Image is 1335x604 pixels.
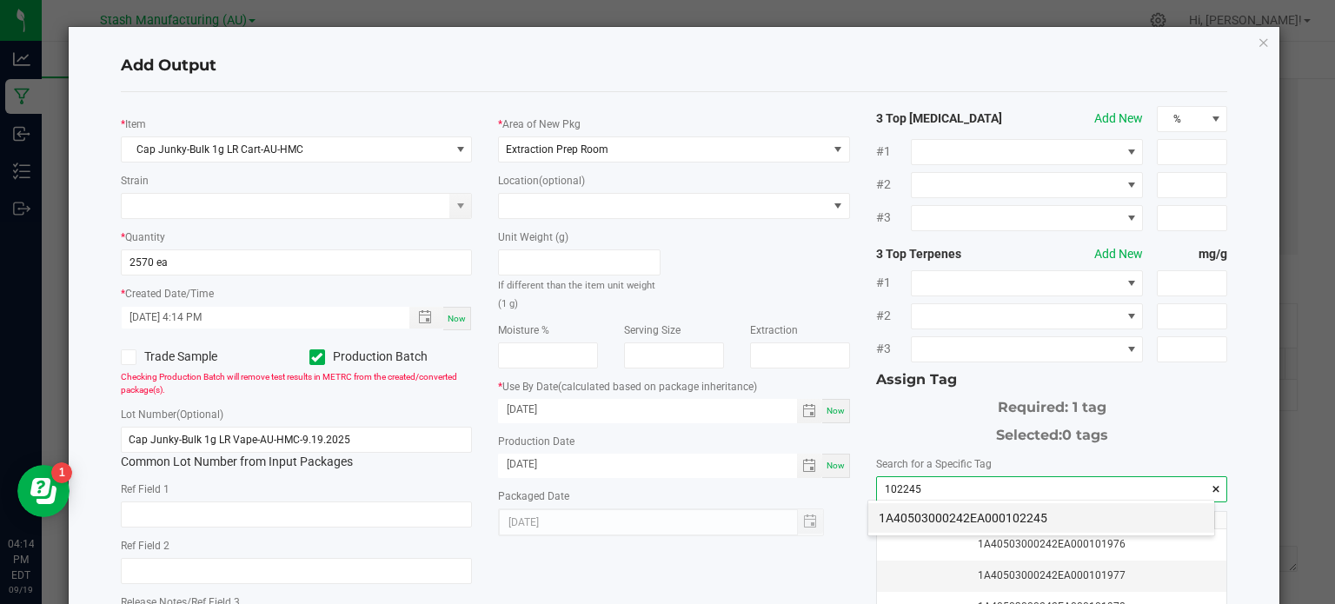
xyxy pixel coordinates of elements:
[121,55,1228,77] h4: Add Output
[876,369,1228,390] div: Assign Tag
[1094,110,1143,128] button: Add New
[797,399,822,423] span: Toggle calendar
[498,173,585,189] label: Location
[1094,245,1143,263] button: Add New
[498,399,797,421] input: Date
[876,143,911,161] span: #1
[1062,427,1108,443] span: 0 tags
[506,143,608,156] span: Extraction Prep Room
[498,280,655,309] small: If different than the item unit weight (1 g)
[122,137,450,162] span: Cap Junky-Bulk 1g LR Cart-AU-HMC
[448,314,466,323] span: Now
[309,348,472,366] label: Production Batch
[911,336,1143,362] span: NO DATA FOUND
[911,303,1143,329] span: NO DATA FOUND
[125,229,165,245] label: Quantity
[624,322,681,338] label: Serving Size
[498,434,575,449] label: Production Date
[1158,107,1205,131] span: %
[498,229,568,245] label: Unit Weight (g)
[17,465,70,517] iframe: Resource center
[539,175,585,187] span: (optional)
[876,245,1017,263] strong: 3 Top Terpenes
[876,209,911,227] span: #3
[121,427,473,471] div: Common Lot Number from Input Packages
[911,139,1143,165] span: NO DATA FOUND
[502,116,581,132] label: Area of New Pkg
[121,481,169,497] label: Ref Field 1
[887,567,1217,584] div: 1A40503000242EA000101977
[121,173,149,189] label: Strain
[876,274,911,292] span: #1
[122,307,392,329] input: Created Datetime
[498,488,569,504] label: Packaged Date
[750,322,798,338] label: Extraction
[125,116,146,132] label: Item
[868,503,1214,533] li: 1A40503000242EA000102245
[121,348,283,366] label: Trade Sample
[498,322,549,338] label: Moisture %
[797,454,822,478] span: Toggle calendar
[1157,245,1227,263] strong: mg/g
[911,270,1143,296] span: NO DATA FOUND
[1211,481,1221,498] span: clear
[121,538,169,554] label: Ref Field 2
[911,205,1143,231] span: NO DATA FOUND
[121,407,223,422] label: Lot Number
[876,390,1228,418] div: Required: 1 tag
[121,372,457,395] span: Checking Production Batch will remove test results in METRC from the created/converted package(s).
[876,110,1017,128] strong: 3 Top [MEDICAL_DATA]
[876,418,1228,446] div: Selected:
[911,172,1143,198] span: NO DATA FOUND
[558,381,757,393] span: (calculated based on package inheritance)
[498,379,757,395] label: Use By Date
[876,456,992,472] label: Search for a Specific Tag
[125,286,214,302] label: Created Date/Time
[827,406,845,415] span: Now
[876,307,911,325] span: #2
[51,462,72,483] iframe: Resource center unread badge
[176,408,223,421] span: (Optional)
[409,307,443,329] span: Toggle popup
[498,454,797,475] input: Date
[887,536,1217,553] div: 1A40503000242EA000101976
[876,340,911,358] span: #3
[876,176,911,194] span: #2
[827,461,845,470] span: Now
